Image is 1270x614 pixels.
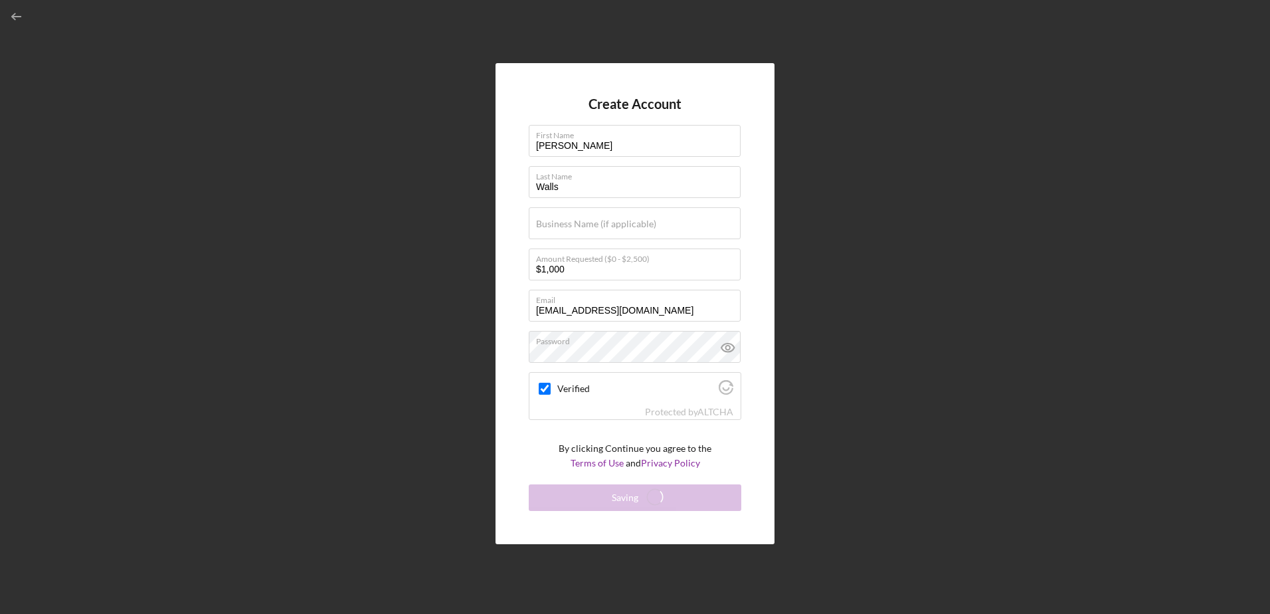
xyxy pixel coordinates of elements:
a: Visit Altcha.org [719,385,733,397]
label: Password [536,332,741,346]
label: Amount Requested ($0 - $2,500) [536,249,741,264]
p: By clicking Continue you agree to the and [559,441,711,471]
label: Verified [557,383,715,394]
button: Saving [529,484,741,511]
a: Visit Altcha.org [697,406,733,417]
div: Saving [612,484,638,511]
div: Protected by [645,407,733,417]
h4: Create Account [589,96,681,112]
label: Email [536,290,741,305]
label: Last Name [536,167,741,181]
a: Terms of Use [571,457,624,468]
a: Privacy Policy [641,457,700,468]
label: Business Name (if applicable) [536,219,656,229]
label: First Name [536,126,741,140]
